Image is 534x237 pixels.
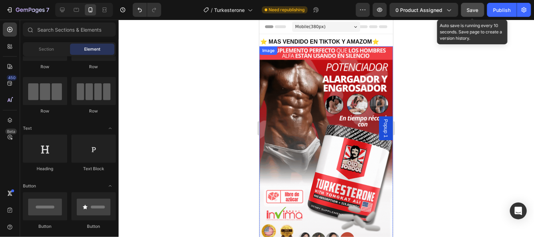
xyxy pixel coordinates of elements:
iframe: Design area [259,20,393,237]
button: Save [461,3,484,17]
span: Toggle open [105,180,116,192]
span: Need republishing [269,7,305,13]
div: Undo/Redo [133,3,161,17]
button: 0 product assigned [390,3,458,17]
div: Publish [493,6,511,14]
span: Text [23,125,32,132]
input: Search Sections & Elements [23,23,116,37]
span: / [211,6,213,14]
div: Button [23,223,67,230]
div: Row [71,64,116,70]
span: 0 product assigned [396,6,442,14]
div: Open Intercom Messenger [510,203,527,219]
div: Beta [5,129,17,134]
button: 7 [3,3,52,17]
div: Text Block [71,166,116,172]
div: Button [71,223,116,230]
p: 7 [46,6,49,14]
div: 450 [7,75,17,81]
span: Button [23,183,36,189]
div: Row [71,108,116,114]
div: Row [23,108,67,114]
div: Heading [23,166,67,172]
span: Turkesterone [214,6,245,14]
div: Row [23,64,67,70]
span: Toggle open [105,123,116,134]
button: Publish [487,3,517,17]
span: Save [467,7,479,13]
span: Section [39,46,54,52]
span: Element [84,46,100,52]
